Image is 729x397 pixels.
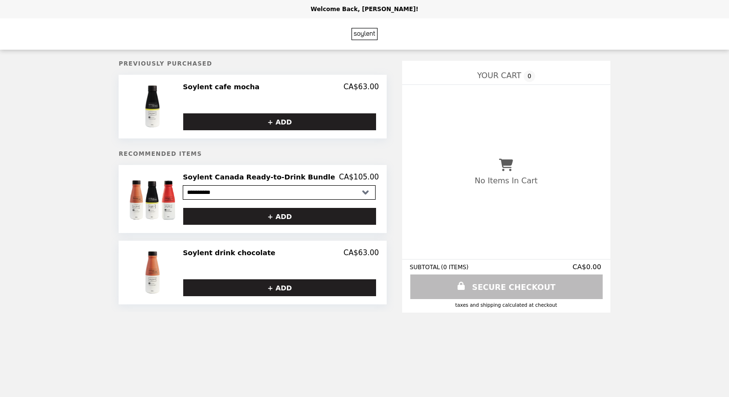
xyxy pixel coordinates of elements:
[128,248,179,297] img: Soylent drink chocolate
[344,82,379,91] p: CA$63.00
[128,82,179,131] img: Soylent cafe mocha
[441,264,469,271] span: ( 0 ITEMS )
[183,113,377,131] button: + ADD
[183,173,339,181] h2: Soylent Canada Ready-to-Drink Bundle
[475,176,538,185] p: No Items In Cart
[183,248,279,257] h2: Soylent drink chocolate
[183,185,376,200] select: Select a product variant
[339,173,379,181] p: CA$105.00
[477,71,521,80] span: YOUR CART
[126,173,181,225] img: Soylent Canada Ready-to-Drink Bundle
[348,24,381,44] img: Brand Logo
[183,207,377,225] button: + ADD
[119,151,387,157] h5: Recommended Items
[572,263,602,271] span: CA$0.00
[119,60,387,67] h5: Previously Purchased
[344,248,379,257] p: CA$63.00
[410,302,603,308] div: Taxes and Shipping calculated at checkout
[183,279,377,297] button: + ADD
[410,264,441,271] span: SUBTOTAL
[183,82,263,91] h2: Soylent cafe mocha
[524,70,535,82] span: 0
[310,6,418,13] p: Welcome Back, [PERSON_NAME]!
